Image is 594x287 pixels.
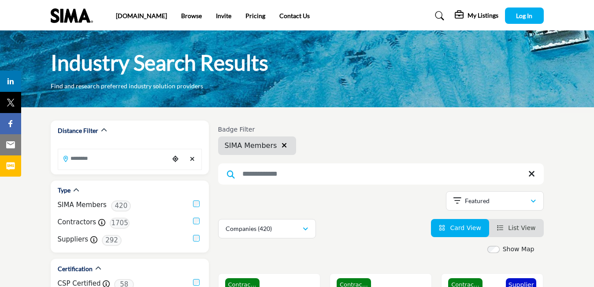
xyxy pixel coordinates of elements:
[465,196,490,205] p: Featured
[51,8,97,23] img: Site Logo
[102,235,122,246] span: 292
[450,224,481,231] span: Card View
[497,224,536,231] a: View List
[218,126,297,133] h6: Badge Filter
[181,12,202,19] a: Browse
[169,150,182,169] div: Choose your current location
[427,9,450,23] a: Search
[116,12,167,19] a: [DOMAIN_NAME]
[186,150,199,169] div: Clear search location
[193,218,200,224] input: Contractors checkbox
[58,150,169,167] input: Search Location
[58,126,98,135] h2: Distance Filter
[225,140,277,151] span: SIMA Members
[193,235,200,242] input: Suppliers checkbox
[455,11,498,21] div: My Listings
[489,219,544,237] li: List View
[503,245,535,254] label: Show Map
[245,12,265,19] a: Pricing
[216,12,231,19] a: Invite
[279,12,310,19] a: Contact Us
[218,219,316,238] button: Companies (420)
[431,219,489,237] li: Card View
[218,163,544,185] input: Search Keyword
[193,279,200,286] input: CSP Certified checkbox
[58,200,107,210] label: SIMA Members
[51,82,203,91] p: Find and research preferred industry solution providers
[446,191,544,211] button: Featured
[193,200,200,207] input: Selected SIMA Members checkbox
[226,224,272,233] p: Companies (420)
[51,49,268,76] h1: Industry Search Results
[508,224,535,231] span: List View
[439,224,481,231] a: View Card
[111,200,131,211] span: 420
[516,12,532,19] span: Log In
[505,8,544,24] button: Log In
[58,234,89,245] label: Suppliers
[110,218,130,229] span: 1705
[58,217,97,227] label: Contractors
[58,186,71,195] h2: Type
[58,264,93,273] h2: Certification
[468,11,498,19] h5: My Listings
